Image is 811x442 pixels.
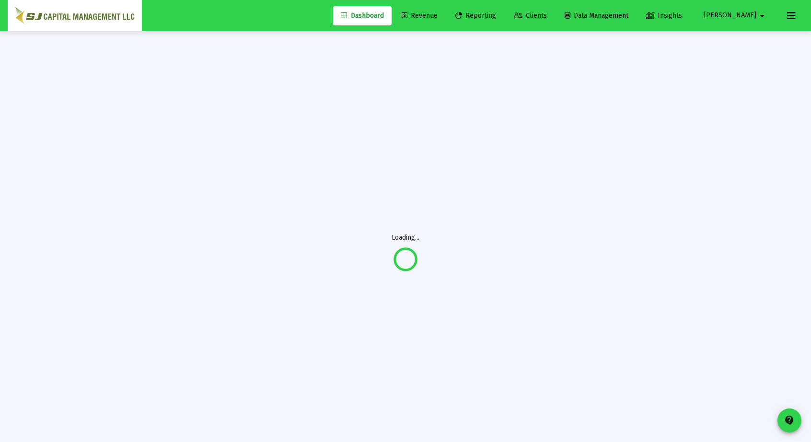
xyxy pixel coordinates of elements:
a: Reporting [448,6,504,25]
mat-icon: contact_support [784,415,795,426]
a: Clients [506,6,555,25]
span: Dashboard [341,12,384,20]
a: Insights [638,6,690,25]
a: Revenue [394,6,445,25]
span: Data Management [565,12,628,20]
button: [PERSON_NAME] [692,6,779,25]
span: Reporting [455,12,496,20]
img: Dashboard [15,6,135,25]
span: Revenue [402,12,438,20]
span: [PERSON_NAME] [704,12,756,20]
span: Clients [514,12,547,20]
span: Insights [646,12,682,20]
a: Data Management [557,6,636,25]
a: Dashboard [333,6,392,25]
mat-icon: arrow_drop_down [756,6,768,25]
